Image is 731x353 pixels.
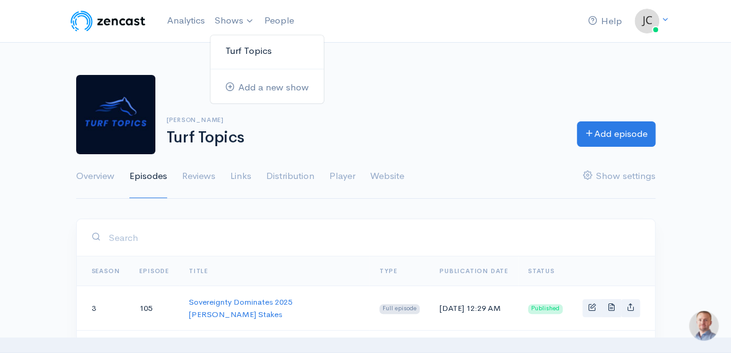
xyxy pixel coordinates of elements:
input: Search [108,225,640,250]
a: Overview [76,154,115,199]
a: Sovereignty Dominates 2025 [PERSON_NAME] Stakes [189,297,292,320]
a: Distribution [266,154,314,199]
a: Title [189,267,208,275]
a: People [259,7,299,34]
g: /> [193,263,210,273]
a: Shows [210,7,259,35]
a: Turf Topics [210,40,324,62]
button: />GIF [188,251,215,286]
td: 3 [77,286,130,331]
a: Website [370,154,404,199]
img: ZenCast Logo [69,9,147,33]
img: US [37,9,59,31]
td: [DATE] 12:29 AM [430,286,518,331]
a: Help [583,8,627,35]
div: Typically replies in a few hours [69,23,170,31]
tspan: GIF [197,265,207,271]
span: Published [528,304,563,314]
a: Reviews [182,154,215,199]
a: Type [379,267,397,275]
h6: [PERSON_NAME] [167,116,562,123]
a: Publication date [439,267,508,275]
a: Player [329,154,355,199]
a: Episodes [129,154,167,199]
div: USBenTypically replies in a few hours [37,7,232,33]
img: ... [634,9,659,33]
a: Links [230,154,251,199]
a: Add episode [577,121,655,147]
a: Episode [139,267,169,275]
a: Season [92,267,120,275]
span: Full episode [379,304,420,314]
a: Show settings [583,154,655,199]
td: 105 [129,286,179,331]
a: Analytics [162,7,210,34]
a: Add a new show [210,77,324,98]
ul: Shows [210,35,324,104]
h1: Turf Topics [167,129,562,147]
iframe: gist-messenger-bubble-iframe [689,311,719,341]
div: Ben [69,7,170,21]
div: Basic example [582,299,640,317]
span: Status [528,267,555,275]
